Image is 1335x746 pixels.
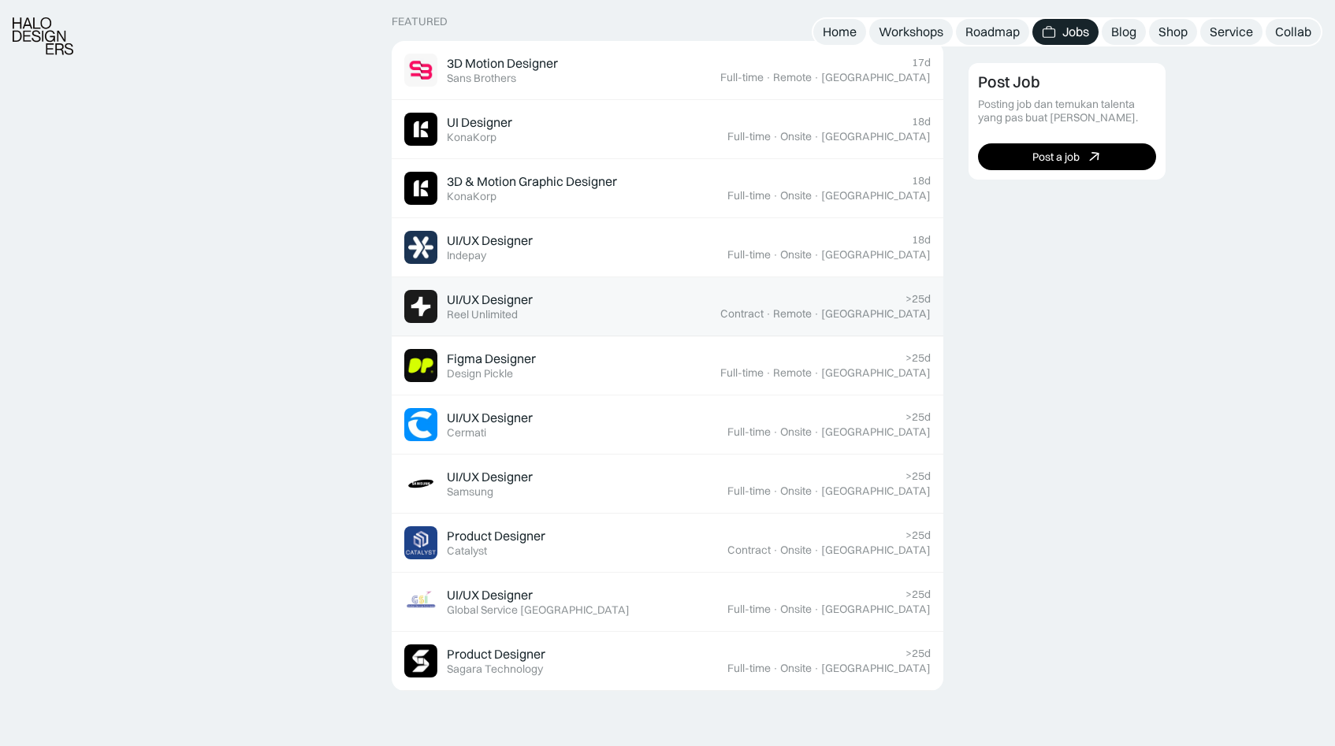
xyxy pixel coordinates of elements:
div: Blog [1111,24,1136,40]
a: Blog [1102,19,1146,45]
img: Job Image [404,349,437,382]
img: Job Image [404,172,437,205]
div: · [772,603,779,616]
div: Product Designer [447,528,545,544]
a: Jobs [1032,19,1099,45]
div: · [772,189,779,202]
img: Job Image [404,290,437,323]
div: · [813,71,820,84]
div: [GEOGRAPHIC_DATA] [821,425,931,439]
a: Job ImageUI/UX DesignerIndepay18dFull-time·Onsite·[GEOGRAPHIC_DATA] [392,218,943,277]
div: Full-time [727,189,771,202]
div: UI/UX Designer [447,469,533,485]
div: Full-time [720,71,764,84]
div: Onsite [780,248,812,262]
div: · [813,544,820,557]
div: Post a job [1032,150,1080,163]
div: Home [823,24,857,40]
div: Contract [727,544,771,557]
div: Full-time [727,130,771,143]
div: 18d [912,115,931,128]
div: Featured [392,15,448,28]
div: Reel Unlimited [447,308,518,321]
div: UI/UX Designer [447,232,533,249]
div: · [772,662,779,675]
div: Remote [773,71,812,84]
div: Product Designer [447,646,545,662]
div: UI Designer [447,114,512,131]
a: Job ImageUI DesignerKonaKorp18dFull-time·Onsite·[GEOGRAPHIC_DATA] [392,100,943,159]
div: Full-time [727,248,771,262]
a: Service [1200,19,1262,45]
div: >25d [905,292,931,306]
a: Post a job [978,143,1156,170]
div: Samsung [447,485,493,499]
div: [GEOGRAPHIC_DATA] [821,248,931,262]
a: Workshops [869,19,953,45]
div: Cermati [447,426,486,440]
a: Job ImageUI/UX DesignerReel Unlimited>25dContract·Remote·[GEOGRAPHIC_DATA] [392,277,943,336]
div: Full-time [727,662,771,675]
div: · [765,366,772,380]
div: 18d [912,233,931,247]
a: Job ImageProduct DesignerCatalyst>25dContract·Onsite·[GEOGRAPHIC_DATA] [392,514,943,573]
div: UI/UX Designer [447,291,533,308]
div: UI/UX Designer [447,587,533,603]
a: Job ImageUI/UX DesignerGlobal Service [GEOGRAPHIC_DATA]>25dFull-time·Onsite·[GEOGRAPHIC_DATA] [392,573,943,632]
div: 3D & Motion Graphic Designer [447,173,617,190]
div: >25d [905,410,931,424]
div: Service [1210,24,1253,40]
div: >25d [905,529,931,542]
img: Job Image [404,231,437,264]
div: Remote [773,307,812,321]
div: · [772,544,779,557]
div: Figma Designer [447,351,536,367]
div: · [772,130,779,143]
div: UI/UX Designer [447,410,533,426]
div: KonaKorp [447,190,496,203]
div: 18d [912,174,931,187]
div: Indepay [447,249,486,262]
div: Onsite [780,425,812,439]
a: Home [813,19,866,45]
div: >25d [905,351,931,365]
a: Job Image3D Motion DesignerSans Brothers17dFull-time·Remote·[GEOGRAPHIC_DATA] [392,41,943,100]
div: Sagara Technology [447,662,543,676]
div: · [765,307,772,321]
div: [GEOGRAPHIC_DATA] [821,189,931,202]
div: >25d [905,469,931,483]
div: · [813,484,820,498]
div: · [813,603,820,616]
div: Roadmap [965,24,1020,40]
div: [GEOGRAPHIC_DATA] [821,484,931,498]
div: Post Job [978,72,1040,91]
div: >25d [905,588,931,601]
div: · [813,130,820,143]
a: Job Image3D & Motion Graphic DesignerKonaKorp18dFull-time·Onsite·[GEOGRAPHIC_DATA] [392,159,943,218]
div: Full-time [727,484,771,498]
div: Posting job dan temukan talenta yang pas buat [PERSON_NAME]. [978,98,1156,124]
div: · [772,425,779,439]
div: [GEOGRAPHIC_DATA] [821,544,931,557]
img: Job Image [404,644,437,677]
div: >25d [905,647,931,660]
div: Contract [720,307,764,321]
div: Onsite [780,189,812,202]
div: Catalyst [447,544,487,558]
div: Onsite [780,484,812,498]
div: Collab [1275,24,1311,40]
a: Roadmap [956,19,1029,45]
div: Onsite [780,662,812,675]
div: Design Pickle [447,367,513,380]
div: 3D Motion Designer [447,55,558,72]
div: Workshops [879,24,943,40]
div: Global Service [GEOGRAPHIC_DATA] [447,603,630,617]
div: Jobs [1062,24,1089,40]
div: · [765,71,772,84]
div: Onsite [780,603,812,616]
div: 17d [912,56,931,69]
img: Job Image [404,408,437,441]
img: Job Image [404,113,437,146]
a: Shop [1149,19,1197,45]
div: · [813,662,820,675]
